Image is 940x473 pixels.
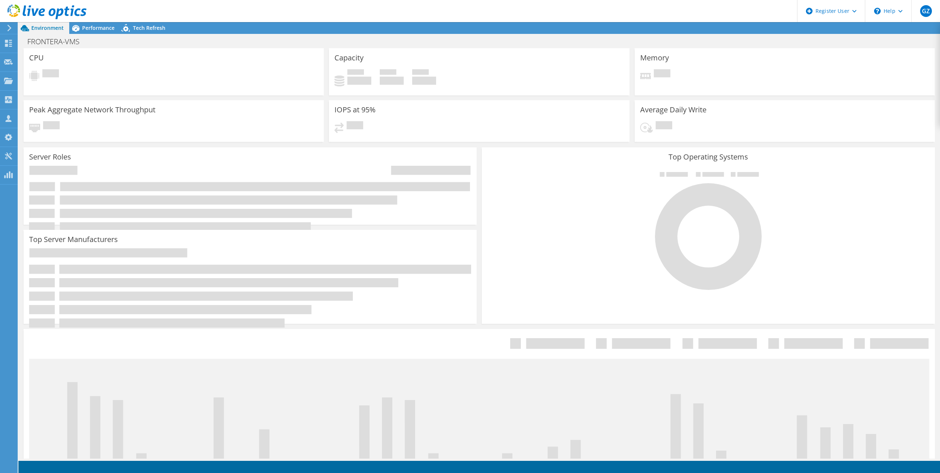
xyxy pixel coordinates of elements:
[640,54,669,62] h3: Memory
[24,38,91,46] h1: FRONTERA-VMS
[380,77,404,85] h4: 0 GiB
[29,235,118,243] h3: Top Server Manufacturers
[920,5,932,17] span: GZ
[640,106,706,114] h3: Average Daily Write
[347,69,364,77] span: Used
[82,24,115,31] span: Performance
[334,54,364,62] h3: Capacity
[29,106,155,114] h3: Peak Aggregate Network Throughput
[31,24,64,31] span: Environment
[29,54,44,62] h3: CPU
[347,77,371,85] h4: 0 GiB
[874,8,881,14] svg: \n
[347,121,363,131] span: Pending
[656,121,672,131] span: Pending
[334,106,376,114] h3: IOPS at 95%
[29,153,71,161] h3: Server Roles
[133,24,165,31] span: Tech Refresh
[654,69,670,79] span: Pending
[412,69,429,77] span: Total
[380,69,396,77] span: Free
[487,153,929,161] h3: Top Operating Systems
[412,77,436,85] h4: 0 GiB
[43,121,60,131] span: Pending
[42,69,59,79] span: Pending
